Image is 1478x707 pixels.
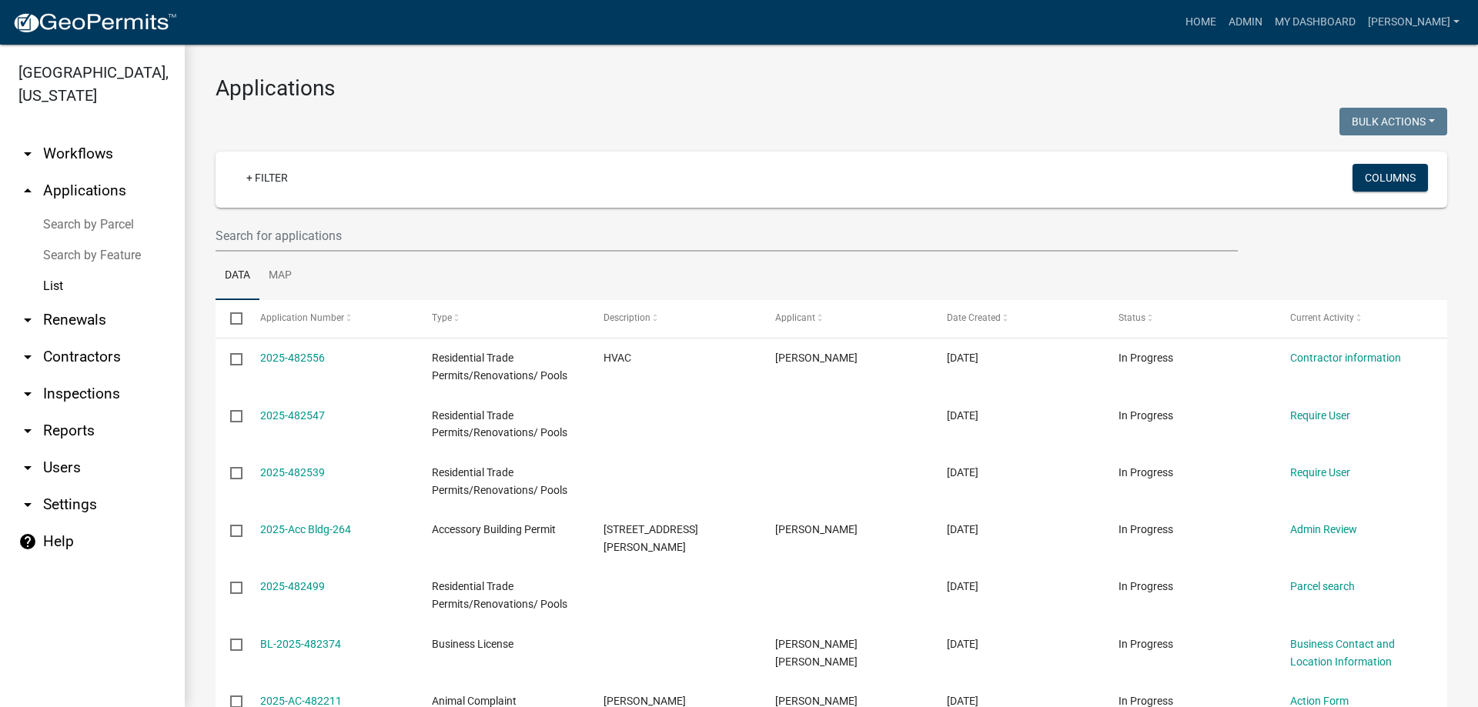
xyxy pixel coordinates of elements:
datatable-header-cell: Current Activity [1276,300,1447,337]
button: Bulk Actions [1339,108,1447,135]
span: Business License [432,638,513,650]
a: Parcel search [1290,580,1355,592]
i: arrow_drop_down [18,385,37,403]
span: 09/22/2025 [947,695,978,707]
span: 09/23/2025 [947,352,978,364]
span: In Progress [1119,638,1173,650]
span: Residential Trade Permits/Renovations/ Pools [432,409,567,439]
datatable-header-cell: Type [416,300,588,337]
a: Admin Review [1290,523,1357,535]
i: arrow_drop_down [18,311,37,329]
span: Accessory Building Permit [432,523,556,535]
a: Map [259,252,301,301]
i: arrow_drop_down [18,459,37,477]
datatable-header-cell: Applicant [761,300,932,337]
datatable-header-cell: Description [589,300,761,337]
span: Current Activity [1290,312,1354,323]
span: In Progress [1119,466,1173,479]
a: 2025-482499 [260,580,325,592]
span: 09/23/2025 [947,409,978,422]
a: 2025-AC-482211 [260,695,342,707]
a: 2025-482547 [260,409,325,422]
span: Joseph Eric Stevens [775,638,858,668]
i: arrow_drop_down [18,348,37,366]
span: HVAC [604,352,631,364]
a: Admin [1222,8,1269,37]
datatable-header-cell: Select [216,300,245,337]
span: In Progress [1119,352,1173,364]
a: Home [1179,8,1222,37]
span: 09/23/2025 [947,523,978,535]
a: [PERSON_NAME] [1362,8,1466,37]
span: Residential Trade Permits/Renovations/ Pools [432,580,567,610]
button: Columns [1353,164,1428,192]
datatable-header-cell: Status [1104,300,1276,337]
span: In Progress [1119,580,1173,592]
a: 2025-482556 [260,352,325,364]
span: Residential Trade Permits/Renovations/ Pools [432,352,567,382]
datatable-header-cell: Date Created [932,300,1104,337]
span: jami lee davis [775,352,858,364]
span: 09/23/2025 [947,580,978,592]
span: In Progress [1119,409,1173,422]
a: Business Contact and Location Information [1290,638,1395,668]
datatable-header-cell: Application Number [245,300,416,337]
span: 09/22/2025 [947,638,978,650]
i: arrow_drop_down [18,145,37,163]
a: BL-2025-482374 [260,638,341,650]
a: Require User [1290,409,1350,422]
i: help [18,532,37,551]
a: Contractor information [1290,352,1401,364]
i: arrow_drop_down [18,495,37,514]
a: 2025-482539 [260,466,325,479]
a: Require User [1290,466,1350,479]
a: 2025-Acc Bldg-264 [260,523,351,535]
span: In Progress [1119,523,1173,535]
span: Description [604,312,650,323]
h3: Applications [216,75,1447,102]
a: + Filter [234,164,300,192]
i: arrow_drop_down [18,422,37,440]
span: In Progress [1119,695,1173,707]
span: Animal Complaint [432,695,517,707]
a: Action Form [1290,695,1349,707]
input: Search for applications [216,220,1238,252]
a: Data [216,252,259,301]
span: Residential Trade Permits/Renovations/ Pools [432,466,567,496]
span: Type [432,312,452,323]
span: 539 NANETTE DR [604,523,698,553]
span: Takeyma Duhart [775,523,858,535]
span: Status [1119,312,1145,323]
span: Layla Kriz [775,695,858,707]
i: arrow_drop_up [18,182,37,200]
a: My Dashboard [1269,8,1362,37]
span: 09/23/2025 [947,466,978,479]
span: Applicant [775,312,815,323]
span: Application Number [260,312,344,323]
span: Date Created [947,312,1001,323]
